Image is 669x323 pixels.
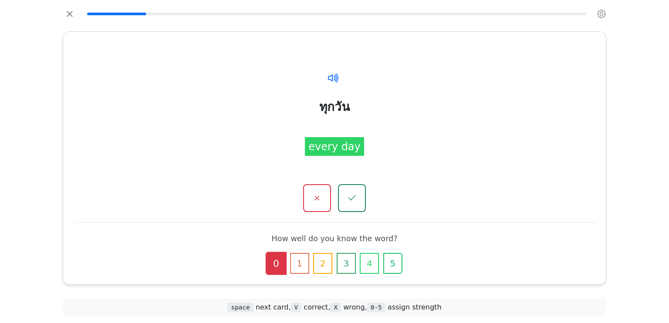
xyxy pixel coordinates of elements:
[390,257,396,270] span: 5
[291,303,302,312] span: V
[81,233,588,244] div: How well do you know the word?
[360,253,379,274] button: 4
[290,253,309,274] button: 1
[305,137,364,155] div: every day
[319,98,350,116] div: ทุกวัน
[337,253,356,274] button: 3
[367,303,385,312] span: 0-5
[383,253,402,274] button: 5
[330,303,341,312] span: X
[227,303,441,311] span: next card , correct , wrong , assign strength
[266,252,287,275] button: 0
[313,253,332,274] button: 2
[227,303,253,312] span: space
